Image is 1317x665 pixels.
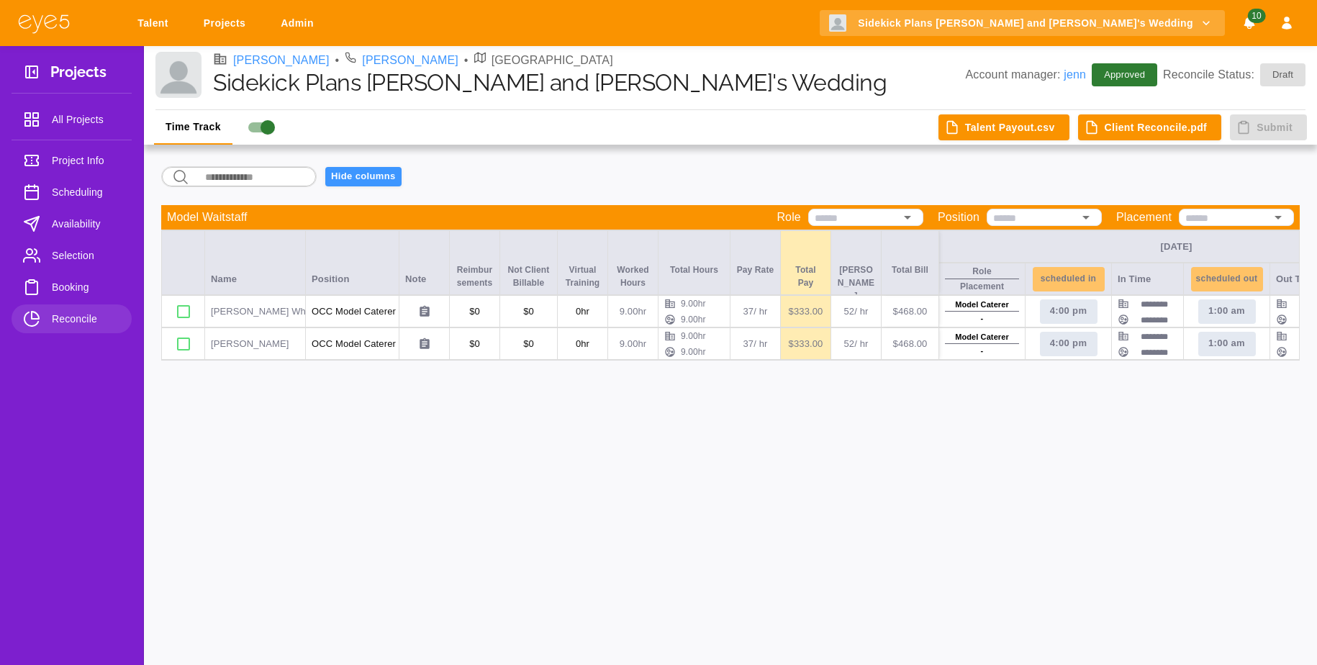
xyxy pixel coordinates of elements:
p: Worked Hours [614,263,652,289]
p: [GEOGRAPHIC_DATA] [492,52,613,69]
p: $ 0 [456,304,494,319]
img: Client logo [829,14,846,32]
span: 10 [1247,9,1265,23]
p: $ 468.00 [887,304,933,319]
button: Open [897,207,918,227]
p: Role [777,209,801,226]
li: • [464,52,469,69]
p: 0 hr [564,337,602,351]
span: Draft [1264,68,1302,82]
p: OCC Model Caterer [312,304,393,319]
p: - [981,345,984,357]
img: eye5 [17,13,71,34]
button: Sidekick Plans [PERSON_NAME] and [PERSON_NAME]'s Wedding [820,10,1225,37]
p: - [981,312,984,325]
p: 9.00 hr [681,330,706,343]
p: $ 0 [506,304,551,319]
p: [PERSON_NAME] [837,263,875,294]
p: [PERSON_NAME] [211,337,299,351]
h1: Sidekick Plans [PERSON_NAME] and [PERSON_NAME]'s Wedding [213,69,965,96]
p: $ 0 [506,337,551,351]
p: OCC Model Caterer [312,337,393,351]
span: Project Info [52,152,120,169]
p: 9.00 hr [614,304,652,319]
a: Projects [194,10,260,37]
div: Note [399,230,450,295]
div: In Time [1112,263,1184,295]
button: 4:00 PM [1040,299,1097,324]
a: Admin [271,10,328,37]
p: 9.00 hr [681,313,706,326]
a: Talent [128,10,183,37]
li: • [335,52,340,69]
div: Name [205,230,306,295]
a: Scheduling [12,178,132,207]
p: Not Client Billable [506,263,551,289]
button: 4:00 PM [1040,332,1097,356]
p: Reconcile Status: [1163,63,1305,86]
a: Selection [12,241,132,270]
span: Selection [52,247,120,264]
button: Scheduled In [1033,267,1105,291]
span: Booking [52,279,120,296]
a: Project Info [12,146,132,175]
button: 1:00 AM [1198,332,1256,356]
button: Open [1076,207,1096,227]
button: Time Track [154,110,232,145]
p: $ 333.00 [787,337,825,351]
a: Reconcile [12,304,132,333]
p: $ 333.00 [787,304,825,319]
span: Scheduling [52,184,120,201]
button: 1:00 AM [1198,299,1256,324]
h3: Projects [50,63,107,86]
a: [PERSON_NAME] [233,52,330,69]
p: Model Waitstaff [167,209,248,226]
p: Model Caterer [955,331,1009,343]
button: Talent Payout.csv [938,114,1069,141]
p: 9.00 hr [614,337,652,351]
p: 52 / hr [837,304,875,319]
p: $ 468.00 [887,337,933,351]
p: Model Caterer [955,299,1009,311]
p: [PERSON_NAME] Whilton [211,304,299,319]
span: Reconcile [52,310,120,327]
a: Availability [12,209,132,238]
p: 37 / hr [736,337,774,351]
p: Total Bill [887,263,933,276]
span: Availability [52,215,120,232]
button: Client Reconcile.pdf [1078,114,1222,141]
p: Total Hours [664,263,724,276]
p: Reimbursements [456,263,494,289]
div: Position [306,230,399,295]
p: Placement [960,280,1004,293]
p: Account manager: [965,66,1086,83]
p: 52 / hr [837,337,875,351]
a: jenn [1064,68,1086,81]
a: Booking [12,273,132,302]
button: Scheduled Out [1191,267,1263,291]
p: 9.00 hr [681,345,706,358]
p: 9.00 hr [681,297,706,310]
p: 0 hr [564,304,602,319]
button: Hide columns [325,167,402,186]
img: Client logo [155,52,202,98]
p: Virtual Training [564,263,602,289]
a: [PERSON_NAME] [362,52,458,69]
span: Approved [1095,68,1154,82]
a: All Projects [12,105,132,134]
p: Total Pay [787,263,825,289]
p: Placement [1116,209,1172,226]
p: Pay Rate [736,263,774,276]
p: Role [972,265,991,278]
button: Notifications [1236,10,1262,37]
p: 37 / hr [736,304,774,319]
button: Open [1268,207,1288,227]
p: $ 0 [456,337,494,351]
span: All Projects [52,111,120,128]
p: Position [938,209,979,226]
